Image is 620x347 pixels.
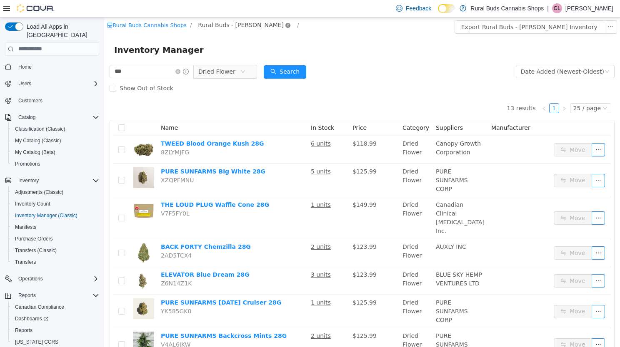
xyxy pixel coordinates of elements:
u: 2 units [207,226,227,233]
span: Customers [15,95,99,106]
i: icon: info-circle [79,51,85,57]
a: Classification (Classic) [12,124,69,134]
span: Inventory Count [15,201,50,207]
span: $123.99 [248,226,272,233]
button: icon: ellipsis [487,321,501,334]
a: PURE SUNFARMS [DATE] Cruiser 28G [57,282,177,288]
img: TWEED Blood Orange Kush 28G hero shot [29,122,50,143]
span: [US_STATE] CCRS [15,339,58,345]
i: icon: down [500,52,505,57]
button: Canadian Compliance [8,301,102,313]
div: Ginette Lucier [552,3,562,13]
span: Washington CCRS [12,337,99,347]
span: Canadian Clinical [MEDICAL_DATA] Inc. [332,184,380,217]
button: Inventory Manager (Classic) [8,210,102,221]
span: Purchase Orders [12,234,99,244]
a: PURE SUNFARMS Backcross Mints 28G [57,315,182,322]
span: Dashboards [12,314,99,324]
button: Manifests [8,221,102,233]
span: Inventory Manager (Classic) [15,212,77,219]
td: Dried Flower [295,311,328,344]
img: PURE SUNFARMS Sunday Cruiser 28G hero shot [29,281,50,302]
a: Reports [12,325,36,335]
button: Catalog [2,112,102,123]
a: PURE SUNFARMS Big White 28G [57,151,161,157]
u: 1 units [207,282,227,288]
span: Canadian Compliance [12,302,99,312]
span: Transfers (Classic) [12,245,99,255]
span: Adjustments (Classic) [12,187,99,197]
span: Operations [18,275,43,282]
i: icon: right [457,89,462,94]
a: TWEED Blood Orange Kush 28G [57,123,160,129]
span: V4AL6JKW [57,324,86,330]
span: Canopy Growth Corporation [332,123,377,138]
span: Promotions [12,159,99,169]
button: icon: ellipsis [487,257,501,270]
span: Inventory [15,176,99,186]
span: Customers [18,97,42,104]
span: Purchase Orders [15,235,53,242]
u: 1 units [207,184,227,191]
li: Next Page [455,86,465,96]
span: Inventory Manager [10,26,105,39]
span: Home [18,64,32,70]
span: Operations [15,274,99,284]
li: 13 results [402,86,431,96]
td: Dried Flower [295,250,328,278]
div: 25 / page [469,86,497,95]
span: Manufacturer [387,107,426,114]
a: Promotions [12,159,44,169]
span: / [86,5,87,11]
span: Suppliers [332,107,359,114]
span: Canadian Compliance [15,304,64,310]
span: Catalog [15,112,99,122]
button: Catalog [15,112,39,122]
span: $125.99 [248,282,272,288]
button: Classification (Classic) [8,123,102,135]
u: 2 units [207,315,227,322]
span: Transfers (Classic) [15,247,57,254]
span: PURE SUNFARMS CORP [332,151,364,175]
a: Transfers [12,257,39,267]
span: YK585GK0 [57,290,87,297]
button: Purchase Orders [8,233,102,245]
a: 1 [445,86,455,95]
img: ELEVATOR Blue Dream 28G hero shot [29,253,50,274]
i: icon: close-circle [181,5,186,10]
button: Reports [15,290,39,300]
a: Dashboards [8,313,102,325]
i: icon: shop [3,5,8,10]
img: PURE SUNFARMS Backcross Mints 28G hero shot [29,314,50,335]
span: Reports [18,292,36,299]
td: Dried Flower [295,119,328,146]
button: Inventory Count [8,198,102,210]
span: $125.99 [248,151,272,157]
a: icon: shopRural Buds Cannabis Shops [3,5,82,11]
a: Inventory Count [12,199,54,209]
a: Canadian Compliance [12,302,67,312]
img: PURE SUNFARMS Big White 28G hero shot [29,150,50,171]
button: icon: searchSearch [160,48,202,61]
i: icon: close-circle [71,52,76,57]
span: My Catalog (Beta) [12,147,99,157]
a: Transfers (Classic) [12,245,60,255]
button: icon: ellipsis [487,194,501,207]
span: PURE SUNFARMS CORP [332,282,364,306]
u: 6 units [207,123,227,129]
span: Show Out of Stock [12,67,72,74]
button: icon: ellipsis [487,288,501,301]
img: THE LOUD PLUG Waffle Cone 28G hero shot [29,183,50,204]
span: My Catalog (Beta) [15,149,55,156]
input: Dark Mode [438,4,455,13]
span: My Catalog (Classic) [12,136,99,146]
span: V7F5FY0L [57,193,85,199]
span: BLUE SKY HEMP VENTURES LTD [332,254,378,269]
div: Date Added (Newest-Oldest) [417,48,500,60]
span: Classification (Classic) [12,124,99,134]
span: Transfers [12,257,99,267]
i: icon: left [437,89,442,94]
button: Adjustments (Classic) [8,186,102,198]
span: Z6N14Z1K [57,263,87,269]
span: AUXLY INC [332,226,362,233]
